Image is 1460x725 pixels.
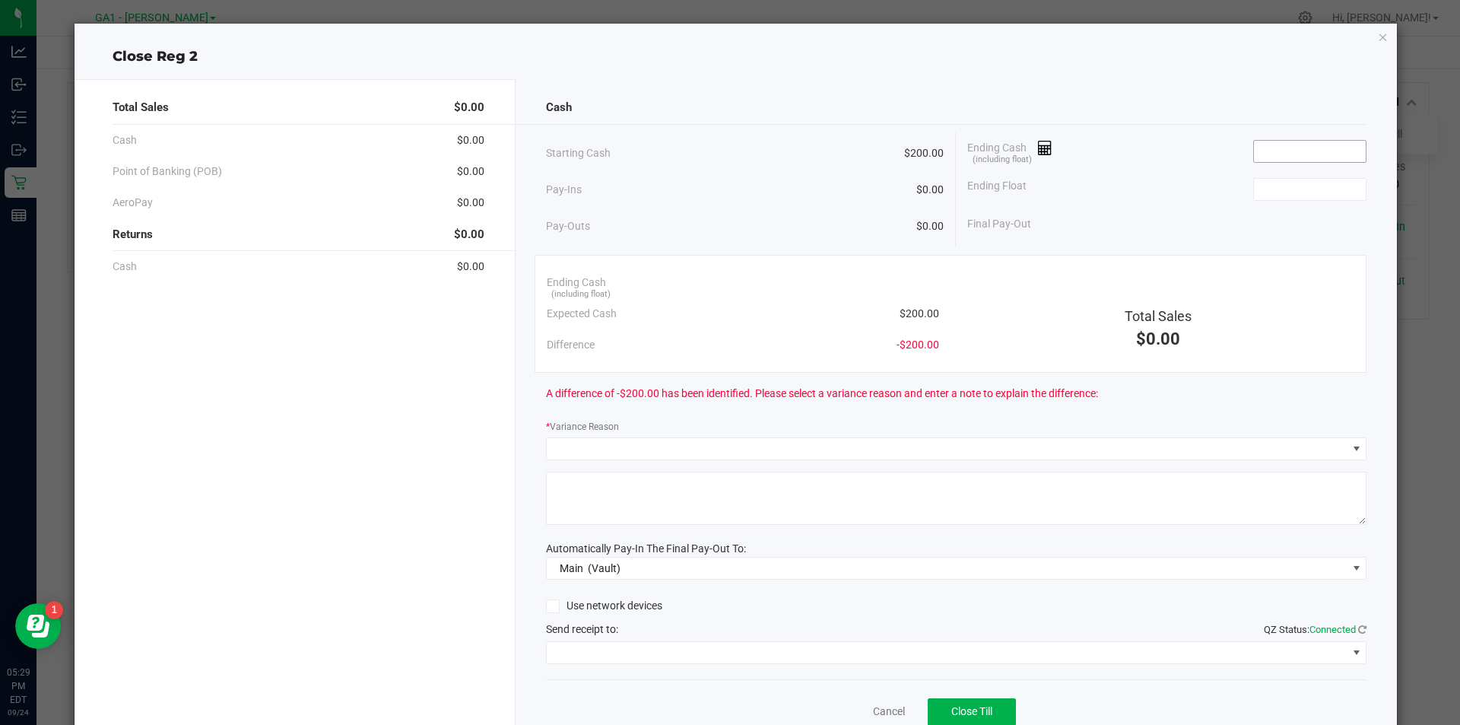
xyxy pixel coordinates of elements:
span: Difference [547,337,595,353]
label: Variance Reason [546,420,619,434]
span: Final Pay-Out [967,216,1031,232]
span: Cash [546,99,572,116]
div: Returns [113,218,484,251]
span: Automatically Pay-In The Final Pay-Out To: [546,542,746,555]
span: $0.00 [457,164,484,180]
span: QZ Status: [1264,624,1366,635]
span: $0.00 [457,259,484,275]
span: $0.00 [454,99,484,116]
span: Total Sales [1125,308,1192,324]
span: Cash [113,259,137,275]
span: Ending Cash [547,275,606,291]
iframe: Resource center unread badge [45,601,63,619]
span: $0.00 [457,132,484,148]
span: $200.00 [900,306,939,322]
span: Point of Banking (POB) [113,164,222,180]
label: Use network devices [546,598,662,614]
span: (Vault) [588,562,620,574]
div: Close Reg 2 [75,46,1398,67]
span: Connected [1309,624,1356,635]
span: Expected Cash [547,306,617,322]
a: Cancel [873,704,905,720]
span: Total Sales [113,99,169,116]
span: Pay-Ins [546,182,582,198]
span: AeroPay [113,195,153,211]
span: Starting Cash [546,145,611,161]
span: Close Till [951,705,992,717]
span: $0.00 [1136,329,1180,348]
span: $0.00 [457,195,484,211]
span: -$200.00 [897,337,939,353]
span: $0.00 [916,218,944,234]
span: Ending Float [967,178,1027,201]
span: (including float) [551,288,611,301]
span: Main [560,562,583,574]
iframe: Resource center [15,603,61,649]
span: $200.00 [904,145,944,161]
span: $0.00 [454,226,484,243]
span: (including float) [973,154,1032,167]
span: Ending Cash [967,140,1052,163]
span: Send receipt to: [546,623,618,635]
span: Pay-Outs [546,218,590,234]
span: Cash [113,132,137,148]
span: A difference of -$200.00 has been identified. Please select a variance reason and enter a note to... [546,386,1098,402]
span: $0.00 [916,182,944,198]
